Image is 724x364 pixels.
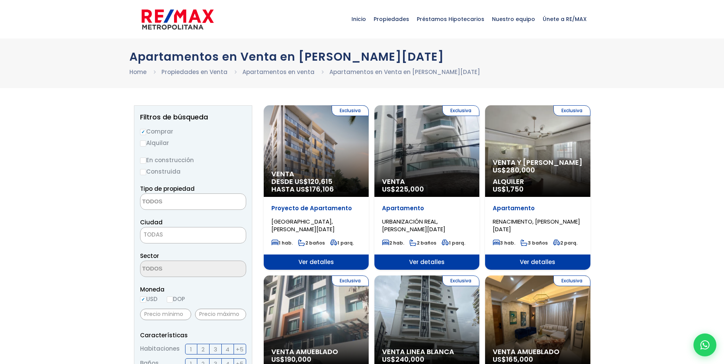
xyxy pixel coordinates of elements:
span: 176,106 [310,184,334,194]
input: Alquilar [140,140,146,147]
label: Construida [140,167,246,176]
span: Venta [382,178,472,185]
span: Ver detalles [485,254,590,270]
input: Precio mínimo [140,309,191,320]
span: 225,000 [395,184,424,194]
label: Alquilar [140,138,246,148]
span: TODAS [144,230,163,238]
span: 1 parq. [330,240,354,246]
span: Habitaciones [140,344,180,354]
span: 1 hab. [271,240,293,246]
h1: Apartamentos en Venta en [PERSON_NAME][DATE] [129,50,595,63]
span: Alquiler [493,178,582,185]
span: 1 parq. [442,240,465,246]
h2: Filtros de búsqueda [140,113,246,121]
span: 120,615 [308,177,332,186]
span: 1,750 [506,184,524,194]
span: URBANIZACIÓN REAL, [PERSON_NAME][DATE] [382,217,445,233]
span: US$ [493,165,535,175]
span: Ver detalles [264,254,369,270]
span: Venta Linea Blanca [382,348,472,356]
span: Únete a RE/MAX [539,8,590,31]
span: Venta Amueblado [493,348,582,356]
span: Nuestro equipo [488,8,539,31]
span: Inicio [348,8,370,31]
span: 2 baños [298,240,325,246]
textarea: Search [140,261,214,277]
span: Exclusiva [332,275,369,286]
label: Comprar [140,127,246,136]
span: 2 parq. [553,240,577,246]
p: Características [140,330,246,340]
span: [GEOGRAPHIC_DATA], [PERSON_NAME][DATE] [271,217,335,233]
span: 190,000 [285,354,311,364]
span: 3 hab. [493,240,515,246]
label: En construcción [140,155,246,165]
span: Ver detalles [374,254,479,270]
span: US$ [382,354,424,364]
span: 280,000 [506,165,535,175]
a: Apartamentos en venta [242,68,314,76]
span: Exclusiva [553,105,590,116]
span: Propiedades [370,8,413,31]
span: Venta Amueblado [271,348,361,356]
span: 240,000 [395,354,424,364]
span: Exclusiva [442,275,479,286]
span: Préstamos Hipotecarios [413,8,488,31]
textarea: Search [140,194,214,210]
label: DOP [167,294,185,304]
span: 2 [202,345,205,354]
p: Apartamento [382,205,472,212]
input: En construcción [140,158,146,164]
a: Exclusiva Venta DESDE US$120,615 HASTA US$176,106 Proyecto de Apartamento [GEOGRAPHIC_DATA], [PER... [264,105,369,270]
p: Apartamento [493,205,582,212]
label: USD [140,294,158,304]
a: Exclusiva Venta y [PERSON_NAME] US$280,000 Alquiler US$1,750 Apartamento RENACIMIENTO, [PERSON_NA... [485,105,590,270]
span: Venta [271,170,361,178]
span: 4 [226,345,229,354]
input: DOP [167,296,173,303]
span: TODAS [140,229,246,240]
img: remax-metropolitana-logo [142,8,214,31]
span: RENACIMIENTO, [PERSON_NAME][DATE] [493,217,580,233]
input: USD [140,296,146,303]
span: 1 [190,345,192,354]
input: Construida [140,169,146,175]
span: 3 baños [521,240,548,246]
span: Venta y [PERSON_NAME] [493,159,582,166]
input: Comprar [140,129,146,135]
span: Tipo de propiedad [140,185,195,193]
span: US$ [493,354,533,364]
span: +5 [236,345,243,354]
span: Moneda [140,285,246,294]
p: Proyecto de Apartamento [271,205,361,212]
span: 165,000 [506,354,533,364]
span: Sector [140,252,159,260]
span: TODAS [140,227,246,243]
span: 2 baños [410,240,436,246]
span: Exclusiva [332,105,369,116]
span: 2 hab. [382,240,404,246]
span: US$ [271,354,311,364]
span: Ciudad [140,218,163,226]
span: DESDE US$ [271,178,361,193]
span: Exclusiva [553,275,590,286]
span: Exclusiva [442,105,479,116]
li: Apartamentos en Venta en [PERSON_NAME][DATE] [329,67,480,77]
span: US$ [382,184,424,194]
a: Exclusiva Venta US$225,000 Apartamento URBANIZACIÓN REAL, [PERSON_NAME][DATE] 2 hab. 2 baños 1 pa... [374,105,479,270]
input: Precio máximo [195,309,246,320]
a: Home [129,68,147,76]
a: Propiedades en Venta [161,68,227,76]
span: 3 [214,345,217,354]
span: US$ [493,184,524,194]
span: HASTA US$ [271,185,361,193]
